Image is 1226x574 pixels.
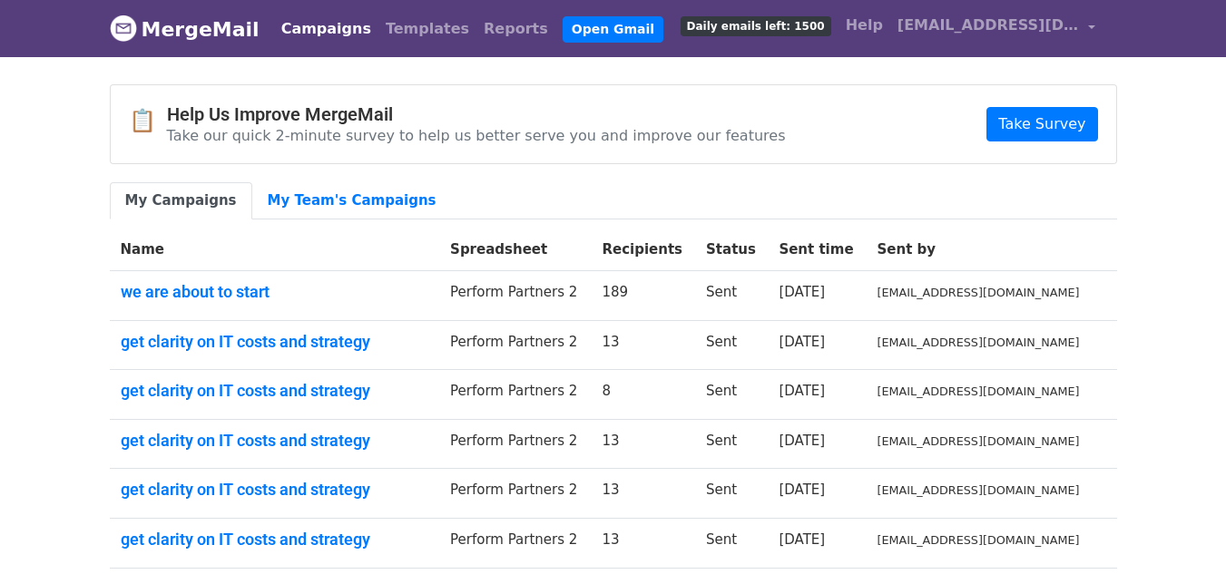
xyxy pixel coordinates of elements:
[274,11,378,47] a: Campaigns
[779,284,825,300] a: [DATE]
[695,229,768,271] th: Status
[986,107,1097,141] a: Take Survey
[439,518,591,568] td: Perform Partners 2
[768,229,866,271] th: Sent time
[695,518,768,568] td: Sent
[890,7,1103,50] a: [EMAIL_ADDRESS][DOMAIN_NAME]
[878,336,1080,349] small: [EMAIL_ADDRESS][DOMAIN_NAME]
[121,530,429,550] a: get clarity on IT costs and strategy
[121,381,429,401] a: get clarity on IT costs and strategy
[167,126,786,145] p: Take our quick 2-minute survey to help us better serve you and improve our features
[252,182,452,219] a: My Team's Campaigns
[897,15,1079,36] span: [EMAIL_ADDRESS][DOMAIN_NAME]
[695,419,768,469] td: Sent
[867,229,1095,271] th: Sent by
[167,103,786,125] h4: Help Us Improve MergeMail
[591,229,695,271] th: Recipients
[591,518,695,568] td: 13
[591,370,695,420] td: 8
[110,182,252,219] a: My Campaigns
[779,433,825,449] a: [DATE]
[110,15,137,42] img: MergeMail logo
[779,531,825,548] a: [DATE]
[695,469,768,519] td: Sent
[878,384,1080,398] small: [EMAIL_ADDRESS][DOMAIN_NAME]
[591,419,695,469] td: 13
[378,11,476,47] a: Templates
[563,16,663,43] a: Open Gmail
[121,332,429,352] a: get clarity on IT costs and strategy
[110,10,260,48] a: MergeMail
[695,271,768,321] td: Sent
[591,469,695,519] td: 13
[439,229,591,271] th: Spreadsheet
[839,7,890,44] a: Help
[695,370,768,420] td: Sent
[121,480,429,500] a: get clarity on IT costs and strategy
[439,469,591,519] td: Perform Partners 2
[476,11,555,47] a: Reports
[878,533,1080,547] small: [EMAIL_ADDRESS][DOMAIN_NAME]
[673,7,839,44] a: Daily emails left: 1500
[878,434,1080,448] small: [EMAIL_ADDRESS][DOMAIN_NAME]
[779,482,825,498] a: [DATE]
[681,16,831,36] span: Daily emails left: 1500
[878,483,1080,497] small: [EMAIL_ADDRESS][DOMAIN_NAME]
[129,108,167,134] span: 📋
[695,320,768,370] td: Sent
[121,431,429,451] a: get clarity on IT costs and strategy
[110,229,440,271] th: Name
[439,320,591,370] td: Perform Partners 2
[591,271,695,321] td: 189
[779,383,825,399] a: [DATE]
[779,334,825,350] a: [DATE]
[878,286,1080,299] small: [EMAIL_ADDRESS][DOMAIN_NAME]
[439,419,591,469] td: Perform Partners 2
[439,370,591,420] td: Perform Partners 2
[591,320,695,370] td: 13
[439,271,591,321] td: Perform Partners 2
[121,282,429,302] a: we are about to start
